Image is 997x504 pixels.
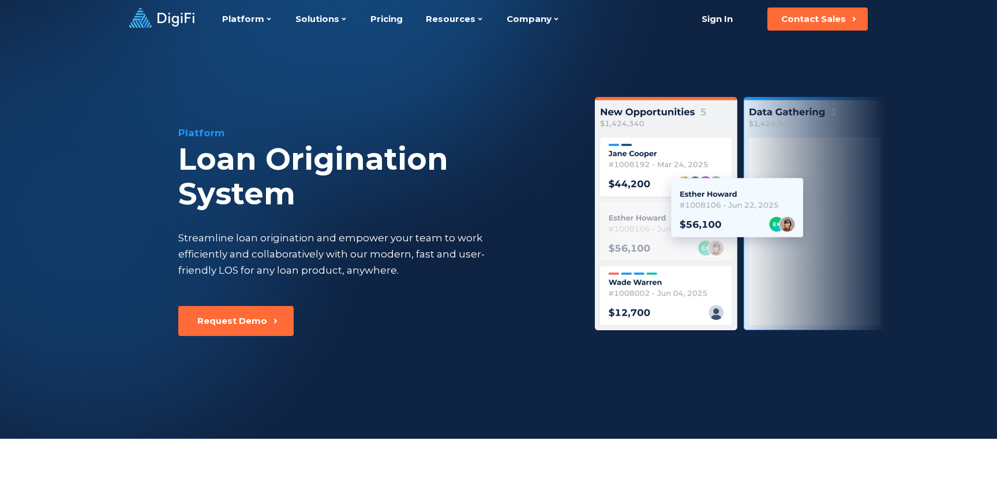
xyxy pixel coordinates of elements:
div: Contact Sales [781,13,846,25]
button: Request Demo [178,306,294,336]
div: Loan Origination System [178,142,566,211]
div: Request Demo [197,315,267,327]
a: Sign In [687,8,747,31]
div: Platform [178,126,566,140]
button: Contact Sales [767,8,868,31]
div: Streamline loan origination and empower your team to work efficiently and collaboratively with ou... [178,230,506,278]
